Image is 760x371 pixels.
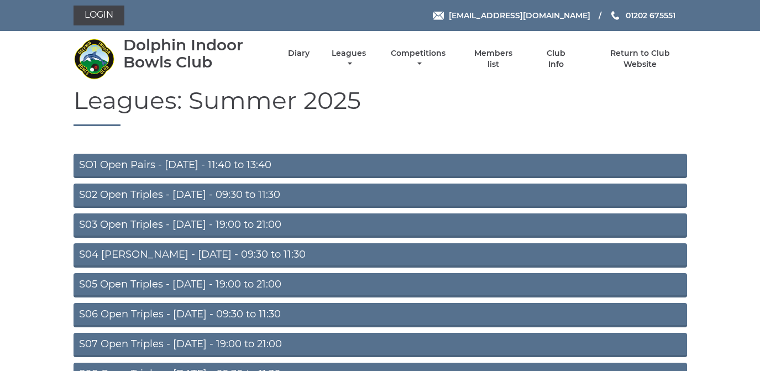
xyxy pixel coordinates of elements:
[288,48,310,59] a: Diary
[74,38,115,80] img: Dolphin Indoor Bowls Club
[74,273,687,297] a: S05 Open Triples - [DATE] - 19:00 to 21:00
[74,6,124,25] a: Login
[610,9,675,22] a: Phone us 01202 675551
[123,36,269,71] div: Dolphin Indoor Bowls Club
[74,184,687,208] a: S02 Open Triples - [DATE] - 09:30 to 11:30
[449,11,590,20] span: [EMAIL_ADDRESS][DOMAIN_NAME]
[74,213,687,238] a: S03 Open Triples - [DATE] - 19:00 to 21:00
[74,333,687,357] a: S07 Open Triples - [DATE] - 19:00 to 21:00
[433,12,444,20] img: Email
[626,11,675,20] span: 01202 675551
[74,303,687,327] a: S06 Open Triples - [DATE] - 09:30 to 11:30
[329,48,369,70] a: Leagues
[538,48,574,70] a: Club Info
[593,48,686,70] a: Return to Club Website
[433,9,590,22] a: Email [EMAIL_ADDRESS][DOMAIN_NAME]
[74,243,687,268] a: S04 [PERSON_NAME] - [DATE] - 09:30 to 11:30
[74,154,687,178] a: SO1 Open Pairs - [DATE] - 11:40 to 13:40
[389,48,449,70] a: Competitions
[611,11,619,20] img: Phone us
[468,48,518,70] a: Members list
[74,87,687,126] h1: Leagues: Summer 2025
